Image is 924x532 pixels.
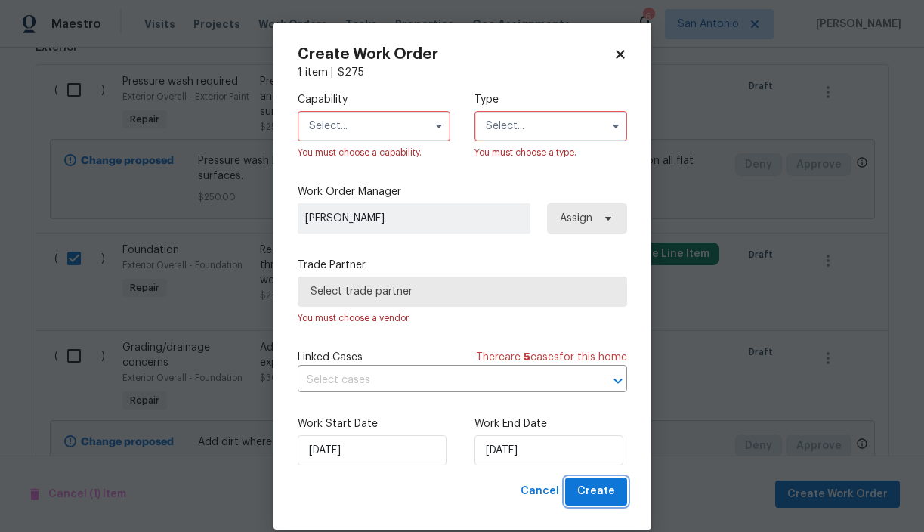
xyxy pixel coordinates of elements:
[607,370,629,391] button: Open
[298,145,450,160] div: You must choose a capability.
[311,284,614,299] span: Select trade partner
[474,92,627,107] label: Type
[565,478,627,506] button: Create
[524,352,530,363] span: 5
[305,211,523,226] span: [PERSON_NAME]
[474,111,627,141] input: Select...
[298,435,447,466] input: M/D/YYYY
[607,117,625,135] button: Show options
[298,350,363,365] span: Linked Cases
[474,435,623,466] input: M/D/YYYY
[298,111,450,141] input: Select...
[298,311,627,326] div: You must choose a vendor.
[474,145,627,160] div: You must choose a type.
[298,47,613,62] h2: Create Work Order
[298,416,450,431] label: Work Start Date
[560,211,592,226] span: Assign
[430,117,448,135] button: Show options
[577,482,615,501] span: Create
[474,416,627,431] label: Work End Date
[298,258,627,273] label: Trade Partner
[298,92,450,107] label: Capability
[521,482,559,501] span: Cancel
[298,369,585,392] input: Select cases
[298,184,627,199] label: Work Order Manager
[338,67,364,78] span: $ 275
[298,65,627,80] div: 1 item |
[476,350,627,365] span: There are case s for this home
[515,478,565,506] button: Cancel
